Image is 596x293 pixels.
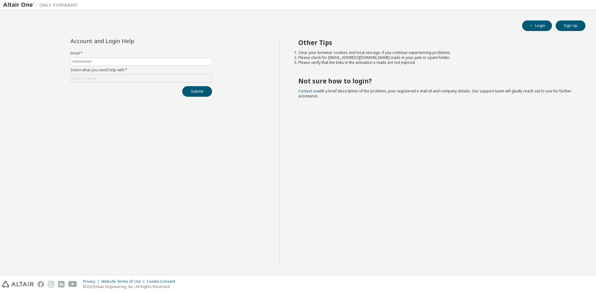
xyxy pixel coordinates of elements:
h2: Other Tips [298,38,575,47]
div: Click to select [72,76,96,81]
img: youtube.svg [68,281,77,287]
button: Login [522,20,552,31]
img: altair_logo.svg [2,281,34,287]
img: facebook.svg [38,281,44,287]
img: Altair One [3,2,81,8]
label: Select what you need help with [70,68,212,73]
div: Website Terms of Use [101,279,147,284]
li: Clear your browser cookies and local storage, if you continue experiencing problems. [298,50,575,55]
li: Please check for [EMAIL_ADDRESS][DOMAIN_NAME] mails in your junk or spam folder. [298,55,575,60]
p: © 2025 Altair Engineering, Inc. All Rights Reserved. [83,284,179,289]
a: Contact us [298,88,317,94]
label: Email [70,51,212,56]
div: Cookie Consent [147,279,179,284]
div: Click to select [71,75,212,82]
h2: Not sure how to login? [298,77,575,85]
button: Sign Up [556,20,585,31]
li: Please verify that the links in the activation e-mails are not expired. [298,60,575,65]
div: Privacy [83,279,101,284]
img: linkedin.svg [58,281,65,287]
button: Submit [182,86,212,97]
img: instagram.svg [48,281,54,287]
span: with a brief description of the problem, your registered e-mail id and company details. Our suppo... [298,88,571,99]
div: Account and Login Help [70,38,184,43]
